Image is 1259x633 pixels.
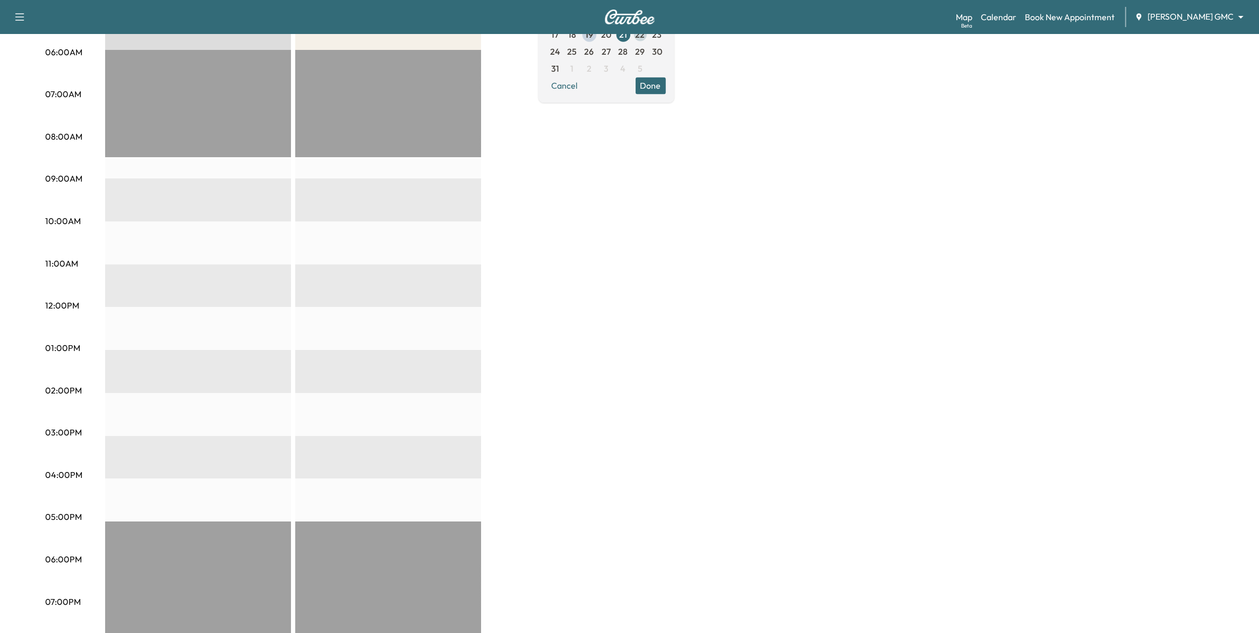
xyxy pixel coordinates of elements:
p: 10:00AM [46,215,81,227]
span: 31 [551,62,559,75]
div: Beta [961,22,972,30]
span: 2 [587,62,592,75]
span: 26 [585,45,594,58]
span: 20 [601,28,611,41]
p: 07:00PM [46,595,81,608]
p: 08:00AM [46,130,83,143]
span: 1 [571,62,574,75]
p: 03:00PM [46,426,82,439]
span: [PERSON_NAME] GMC [1147,11,1234,23]
span: 17 [552,28,559,41]
p: 11:00AM [46,257,79,270]
span: 27 [602,45,611,58]
img: Curbee Logo [604,10,655,24]
p: 12:00PM [46,299,80,312]
p: 04:00PM [46,468,83,481]
button: Done [636,77,666,94]
span: 19 [585,28,593,41]
span: 30 [652,45,662,58]
p: 09:00AM [46,172,83,185]
a: Book New Appointment [1025,11,1115,23]
p: 06:00AM [46,46,83,58]
a: MapBeta [956,11,972,23]
p: 02:00PM [46,384,82,397]
span: 4 [621,62,626,75]
p: 01:00PM [46,341,81,354]
span: 29 [636,45,645,58]
button: Cancel [547,77,583,94]
p: 07:00AM [46,88,82,100]
span: 23 [653,28,662,41]
p: 06:00PM [46,553,82,566]
span: 25 [568,45,577,58]
span: 21 [619,28,627,41]
span: 24 [550,45,560,58]
a: Calendar [981,11,1016,23]
span: 18 [568,28,576,41]
span: 3 [604,62,609,75]
p: 05:00PM [46,510,82,523]
span: 5 [638,62,643,75]
span: 28 [619,45,628,58]
span: 22 [636,28,645,41]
